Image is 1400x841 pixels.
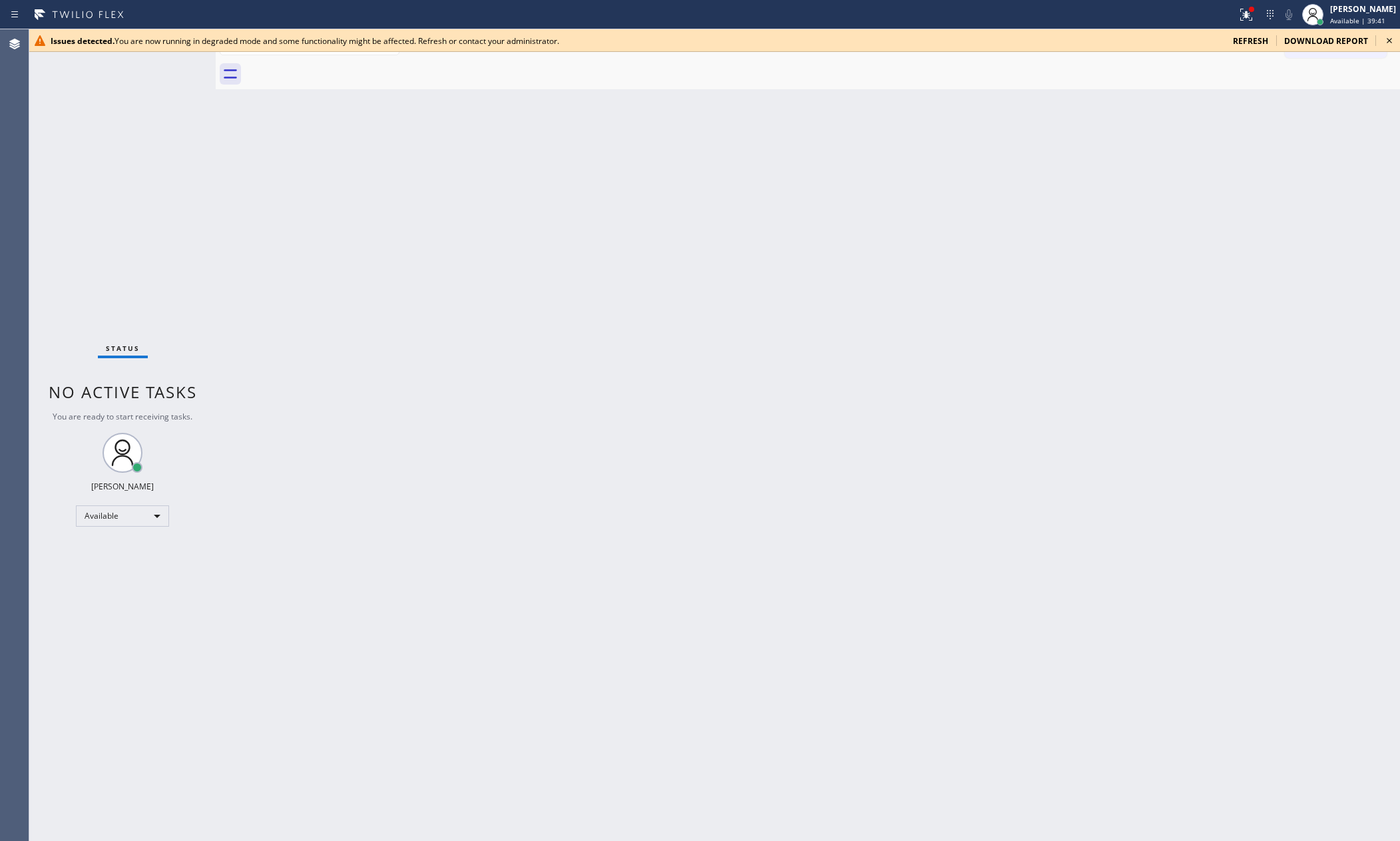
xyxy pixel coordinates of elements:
[1233,35,1268,47] span: refresh
[106,344,140,353] span: Status
[51,35,115,47] b: Issues detected.
[91,481,154,492] div: [PERSON_NAME]
[1280,5,1298,24] button: Mute
[1330,16,1385,25] span: Available | 39:41
[49,381,197,403] span: No active tasks
[51,35,1222,47] div: You are now running in degraded mode and some functionality might be affected. Refresh or contact...
[1330,3,1396,15] div: [PERSON_NAME]
[1284,35,1368,47] span: download report
[53,411,192,422] span: You are ready to start receiving tasks.
[76,505,169,527] div: Available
